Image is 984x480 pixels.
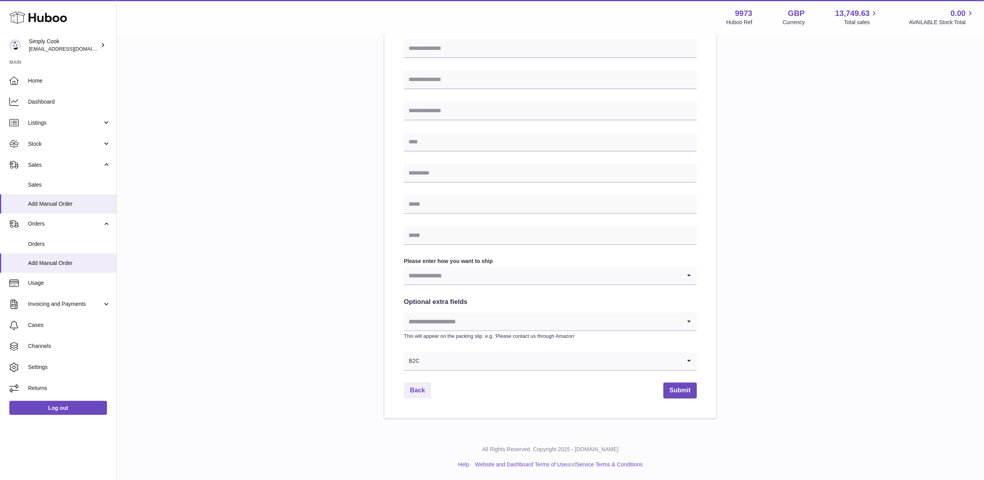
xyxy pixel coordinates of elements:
[28,321,111,329] span: Cases
[909,19,975,26] span: AVAILABLE Stock Total
[783,19,805,26] div: Currency
[951,8,966,19] span: 0.00
[404,383,431,399] a: Back
[404,352,697,371] div: Search for option
[475,461,567,468] a: Website and Dashboard Terms of Use
[28,161,102,169] span: Sales
[458,461,469,468] a: Help
[9,39,21,51] img: internalAdmin-9973@internal.huboo.com
[835,8,879,26] a: 13,749.63 Total sales
[28,364,111,371] span: Settings
[404,266,697,285] div: Search for option
[28,119,102,127] span: Listings
[28,342,111,350] span: Channels
[404,333,697,340] p: This will appear on the packing slip. e.g. 'Please contact us through Amazon'
[28,98,111,106] span: Dashboard
[404,298,697,307] h2: Optional extra fields
[28,240,111,248] span: Orders
[123,446,978,453] p: All Rights Reserved. Copyright 2025 - [DOMAIN_NAME]
[788,8,805,19] strong: GBP
[404,352,420,370] span: B2C
[404,312,681,330] input: Search for option
[576,461,643,468] a: Service Terms & Conditions
[28,259,111,267] span: Add Manual Order
[28,279,111,287] span: Usage
[28,385,111,392] span: Returns
[844,19,879,26] span: Total sales
[28,200,111,208] span: Add Manual Order
[29,46,114,52] span: [EMAIL_ADDRESS][DOMAIN_NAME]
[404,266,681,284] input: Search for option
[909,8,975,26] a: 0.00 AVAILABLE Stock Total
[9,401,107,415] a: Log out
[835,8,870,19] span: 13,749.63
[28,77,111,85] span: Home
[726,19,752,26] div: Huboo Ref
[29,38,99,53] div: Simply Cook
[404,312,697,331] div: Search for option
[472,461,643,468] li: and
[28,220,102,228] span: Orders
[28,181,111,189] span: Sales
[28,300,102,308] span: Invoicing and Payments
[420,352,681,370] input: Search for option
[735,8,752,19] strong: 9973
[28,140,102,148] span: Stock
[404,258,697,265] label: Please enter how you want to ship
[663,383,697,399] button: Submit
